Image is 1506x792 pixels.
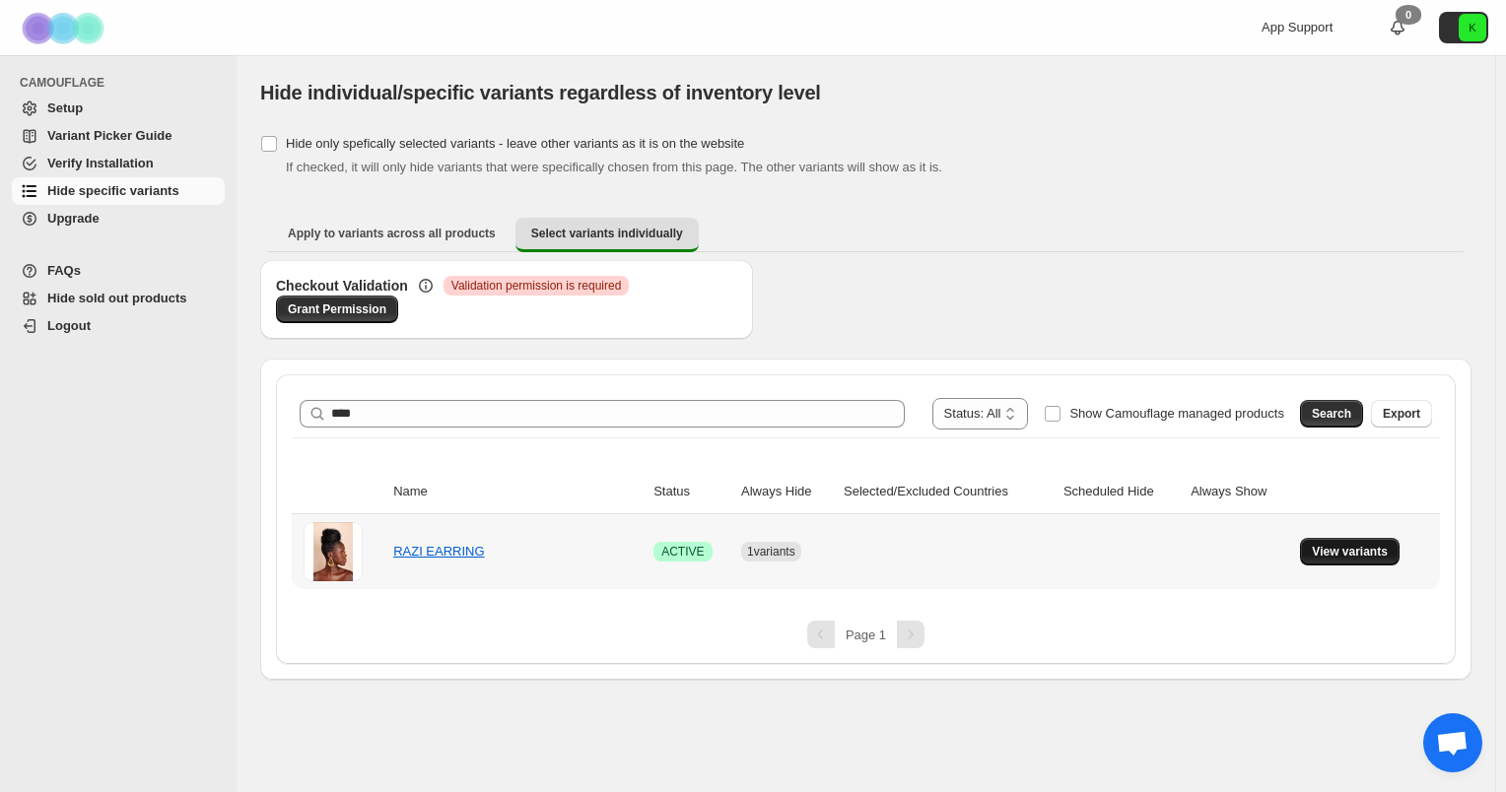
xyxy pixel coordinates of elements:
a: Variant Picker Guide [12,122,225,150]
a: Verify Installation [12,150,225,177]
div: Select variants individually [260,260,1472,680]
img: Camouflage [16,1,114,55]
span: Grant Permission [288,301,386,317]
span: If checked, it will only hide variants that were specifically chosen from this page. The other va... [286,160,942,174]
span: 1 variants [747,545,795,559]
span: Variant Picker Guide [47,128,171,143]
div: 0 [1396,5,1421,25]
th: Status [648,470,735,514]
span: Upgrade [47,211,100,226]
button: Avatar with initials K [1439,12,1488,43]
span: Logout [47,318,91,333]
span: Export [1383,406,1420,422]
span: Setup [47,100,83,115]
th: Name [387,470,648,514]
a: Logout [12,312,225,340]
a: Hide sold out products [12,285,225,312]
button: View variants [1300,538,1400,565]
a: Grant Permission [276,296,398,323]
th: Always Hide [735,470,838,514]
button: Export [1371,400,1432,428]
a: 0 [1388,18,1407,37]
h3: Checkout Validation [276,276,408,296]
a: FAQs [12,257,225,285]
a: RAZI EARRING [393,544,484,559]
span: Search [1312,406,1351,422]
div: Open chat [1423,713,1482,772]
span: Hide individual/specific variants regardless of inventory level [260,82,821,103]
th: Always Show [1185,470,1294,514]
span: FAQs [47,263,81,278]
a: Hide specific variants [12,177,225,205]
span: Select variants individually [531,226,683,241]
nav: Pagination [292,621,1440,648]
button: Select variants individually [515,218,699,252]
span: Apply to variants across all products [288,226,496,241]
span: Verify Installation [47,156,154,170]
span: Show Camouflage managed products [1069,406,1284,421]
a: Upgrade [12,205,225,232]
span: Hide sold out products [47,291,187,305]
span: App Support [1262,20,1333,34]
th: Scheduled Hide [1058,470,1185,514]
span: View variants [1312,544,1388,560]
span: Validation permission is required [451,278,622,294]
button: Apply to variants across all products [272,218,512,249]
span: ACTIVE [661,544,704,560]
span: Hide only spefically selected variants - leave other variants as it is on the website [286,136,744,151]
span: Avatar with initials K [1459,14,1486,41]
th: Selected/Excluded Countries [838,470,1058,514]
a: Setup [12,95,225,122]
span: Page 1 [846,627,886,642]
span: Hide specific variants [47,183,179,198]
span: CAMOUFLAGE [20,75,227,91]
text: K [1469,22,1476,33]
button: Search [1300,400,1363,428]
